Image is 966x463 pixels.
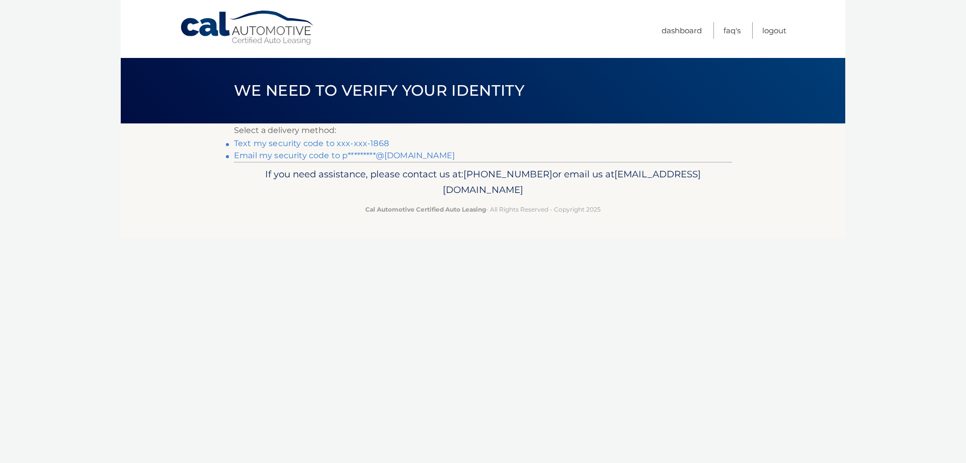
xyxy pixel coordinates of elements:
a: FAQ's [723,22,741,39]
a: Dashboard [662,22,702,39]
span: We need to verify your identity [234,81,524,100]
p: If you need assistance, please contact us at: or email us at [240,166,726,199]
a: Cal Automotive [180,10,315,46]
p: Select a delivery method: [234,123,732,138]
a: Logout [762,22,786,39]
strong: Cal Automotive Certified Auto Leasing [365,206,486,213]
p: - All Rights Reserved - Copyright 2025 [240,204,726,215]
span: [PHONE_NUMBER] [463,168,552,180]
a: Text my security code to xxx-xxx-1868 [234,139,389,148]
a: Email my security code to p*********@[DOMAIN_NAME] [234,151,455,160]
